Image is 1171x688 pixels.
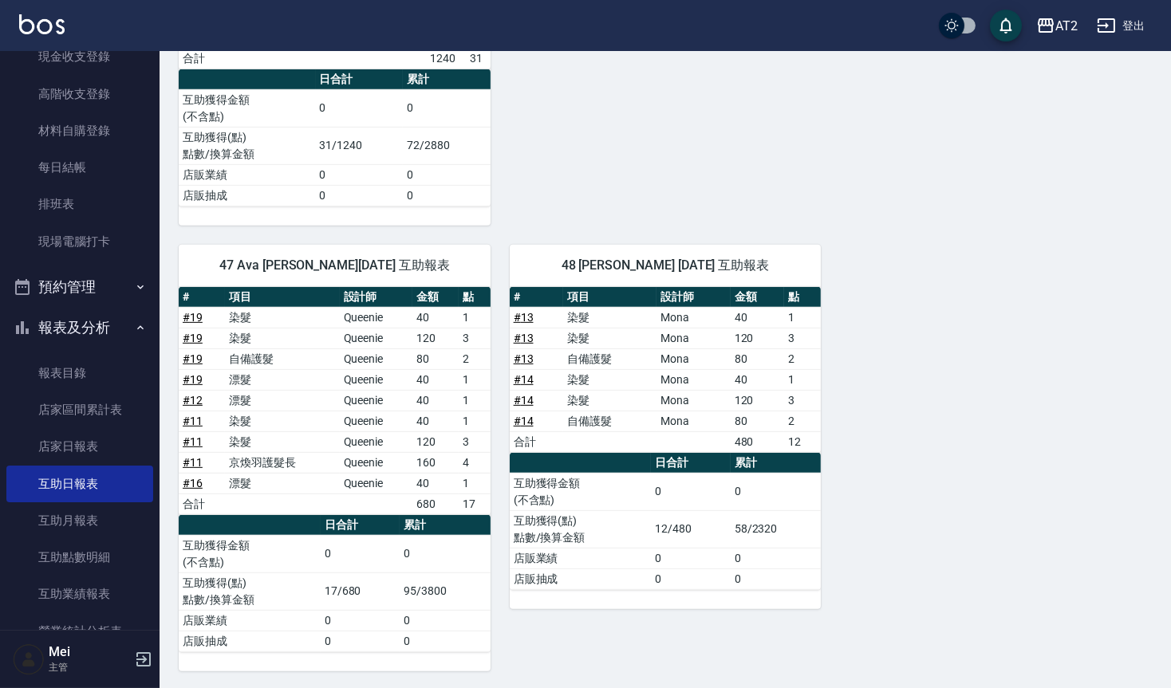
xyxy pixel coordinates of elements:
span: 48 [PERSON_NAME] [DATE] 互助報表 [529,258,802,273]
td: 80 [731,348,784,369]
td: 合計 [510,431,563,452]
td: 店販抽成 [510,568,652,589]
td: 店販抽成 [179,631,321,651]
div: AT2 [1055,16,1078,36]
td: 0 [321,535,400,572]
td: 160 [412,452,459,473]
td: 0 [731,568,822,589]
td: Queenie [340,452,412,473]
td: 互助獲得金額 (不含點) [179,89,316,127]
th: 項目 [225,287,340,308]
td: 染髮 [225,328,340,348]
th: # [179,287,225,308]
button: 預約管理 [6,266,153,308]
td: 店販抽成 [179,185,316,206]
a: #19 [183,352,203,365]
td: Queenie [340,348,412,369]
td: 120 [731,390,784,411]
td: 12/480 [651,510,730,548]
td: 0 [731,473,822,510]
td: 72/2880 [403,127,491,164]
td: 0 [316,164,404,185]
th: 累計 [403,69,491,90]
td: 3 [459,431,491,452]
td: 互助獲得(點) 點數/換算金額 [179,572,321,610]
td: 染髮 [225,307,340,328]
img: Person [13,643,45,675]
td: Queenie [340,307,412,328]
td: 480 [731,431,784,452]
td: 120 [412,431,459,452]
td: 120 [412,328,459,348]
table: a dense table [510,287,822,453]
td: 1 [459,390,491,411]
th: 日合計 [316,69,404,90]
td: 58/2320 [731,510,822,548]
td: 京煥羽護髮長 [225,452,340,473]
td: 互助獲得金額 (不含點) [510,473,652,510]
td: 漂髮 [225,369,340,390]
td: 漂髮 [225,390,340,411]
td: 互助獲得(點) 點數/換算金額 [179,127,316,164]
th: 日合計 [651,453,730,474]
table: a dense table [179,515,491,652]
td: 0 [321,610,400,631]
td: 12 [784,431,821,452]
a: #19 [183,311,203,324]
a: 排班表 [6,186,153,222]
td: Queenie [340,369,412,390]
td: 0 [651,548,730,568]
a: #13 [514,352,534,365]
td: 40 [412,411,459,431]
td: 0 [403,89,491,127]
td: 1 [459,411,491,431]
td: 680 [412,493,459,514]
img: Logo [19,14,65,34]
button: 報表及分析 [6,307,153,348]
td: 4 [459,452,491,473]
td: 40 [412,307,459,328]
td: 2 [459,348,491,369]
td: 0 [400,535,491,572]
td: Mona [656,369,730,390]
td: Queenie [340,328,412,348]
td: 80 [412,348,459,369]
td: Mona [656,390,730,411]
td: Mona [656,411,730,431]
td: 0 [651,568,730,589]
td: 31 [466,48,491,69]
th: 點 [784,287,821,308]
th: 設計師 [656,287,730,308]
td: 漂髮 [225,473,340,493]
td: 店販業績 [179,164,316,185]
a: #19 [183,332,203,344]
td: 0 [316,185,404,206]
a: 現金收支登錄 [6,38,153,75]
td: Queenie [340,473,412,493]
td: 0 [403,185,491,206]
th: 累計 [731,453,822,474]
td: 互助獲得金額 (不含點) [179,535,321,572]
table: a dense table [179,287,491,515]
td: 自備護髮 [563,348,656,369]
td: 3 [459,328,491,348]
a: #11 [183,415,203,427]
a: #14 [514,373,534,386]
th: 點 [459,287,491,308]
a: 互助點數明細 [6,539,153,576]
a: 現場電腦打卡 [6,223,153,260]
td: 0 [321,631,400,651]
td: 3 [784,328,821,348]
td: Queenie [340,431,412,452]
td: 店販業績 [179,610,321,631]
a: #13 [514,332,534,344]
td: 0 [400,631,491,651]
td: 40 [412,390,459,411]
a: 報表目錄 [6,355,153,391]
a: 店家日報表 [6,428,153,465]
table: a dense table [510,453,822,590]
a: 每日結帳 [6,149,153,186]
td: 3 [784,390,821,411]
th: 項目 [563,287,656,308]
td: 0 [651,473,730,510]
